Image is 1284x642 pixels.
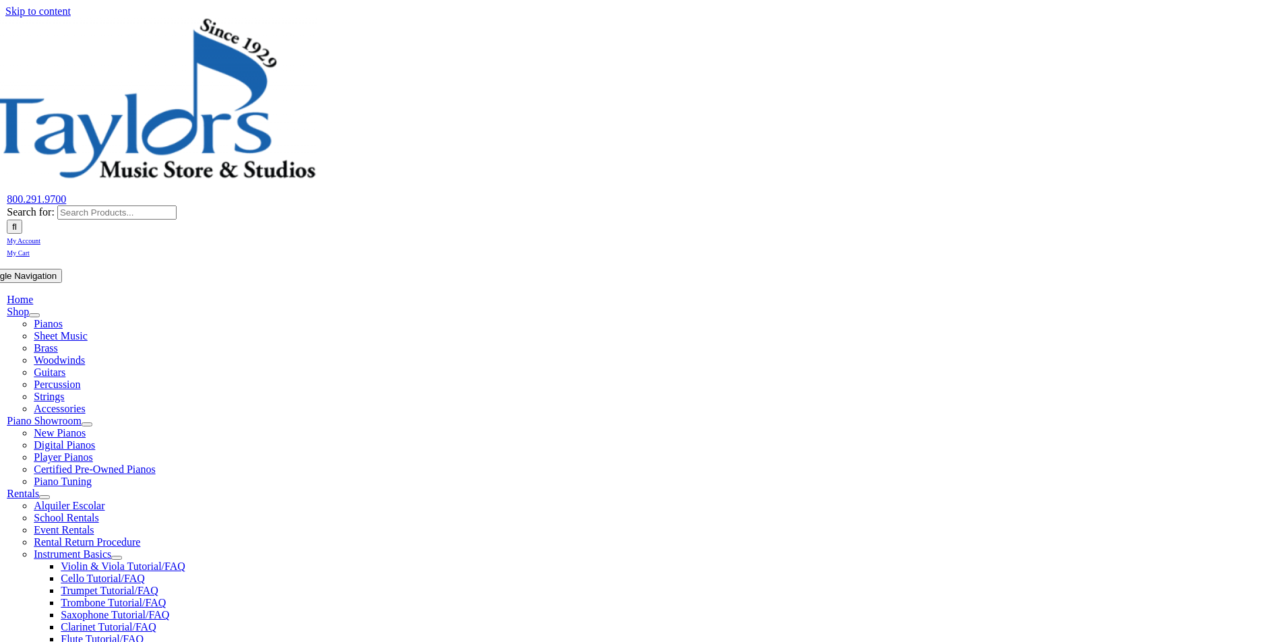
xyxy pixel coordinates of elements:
[7,246,30,257] a: My Cart
[61,621,156,633] a: Clarinet Tutorial/FAQ
[61,573,145,584] a: Cello Tutorial/FAQ
[7,206,55,218] span: Search for:
[7,306,29,317] a: Shop
[61,585,158,596] a: Trumpet Tutorial/FAQ
[61,560,185,572] a: Violin & Viola Tutorial/FAQ
[34,548,111,560] a: Instrument Basics
[34,512,98,523] a: School Rentals
[34,536,140,548] a: Rental Return Procedure
[7,415,82,426] a: Piano Showroom
[34,403,85,414] a: Accessories
[7,249,30,257] span: My Cart
[34,366,65,378] a: Guitars
[34,379,80,390] a: Percussion
[7,294,33,305] a: Home
[61,597,166,608] a: Trombone Tutorial/FAQ
[7,488,39,499] a: Rentals
[34,476,92,487] a: Piano Tuning
[34,318,63,329] a: Pianos
[82,422,92,426] button: Open submenu of Piano Showroom
[57,205,177,220] input: Search Products...
[5,5,71,17] a: Skip to content
[39,495,50,499] button: Open submenu of Rentals
[34,451,93,463] a: Player Pianos
[29,313,40,317] button: Open submenu of Shop
[34,391,64,402] a: Strings
[34,427,86,439] a: New Pianos
[111,556,122,560] button: Open submenu of Instrument Basics
[7,193,66,205] a: 800.291.9700
[34,330,88,342] a: Sheet Music
[34,354,85,366] a: Woodwinds
[61,609,169,620] a: Saxophone Tutorial/FAQ
[34,500,104,511] a: Alquiler Escolar
[34,463,155,475] a: Certified Pre-Owned Pianos
[34,342,58,354] a: Brass
[7,234,40,245] a: My Account
[34,439,95,451] a: Digital Pianos
[7,237,40,245] span: My Account
[34,524,94,536] a: Event Rentals
[7,220,22,234] input: Search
